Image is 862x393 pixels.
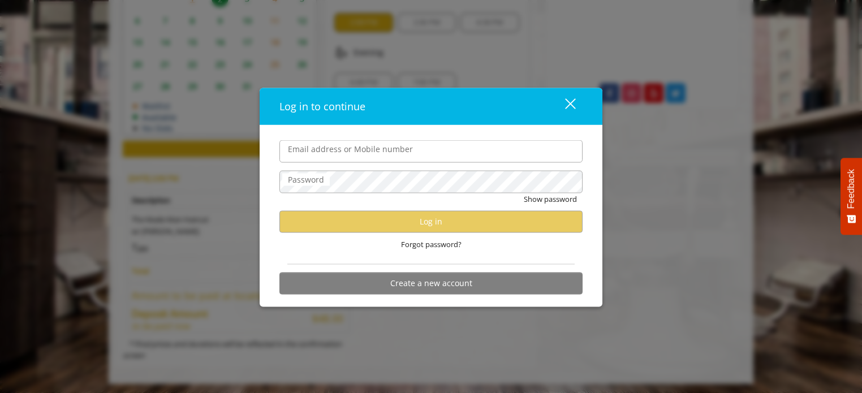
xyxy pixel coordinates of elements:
label: Email address or Mobile number [282,143,419,156]
span: Feedback [846,169,856,209]
label: Password [282,174,330,186]
button: Log in [279,210,583,232]
input: Password [279,171,583,193]
button: Create a new account [279,272,583,294]
div: close dialog [552,98,575,115]
span: Log in to continue [279,100,365,113]
button: close dialog [544,94,583,118]
input: Email address or Mobile number [279,140,583,163]
button: Show password [524,193,577,205]
span: Forgot password? [401,238,462,250]
button: Feedback - Show survey [841,158,862,235]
